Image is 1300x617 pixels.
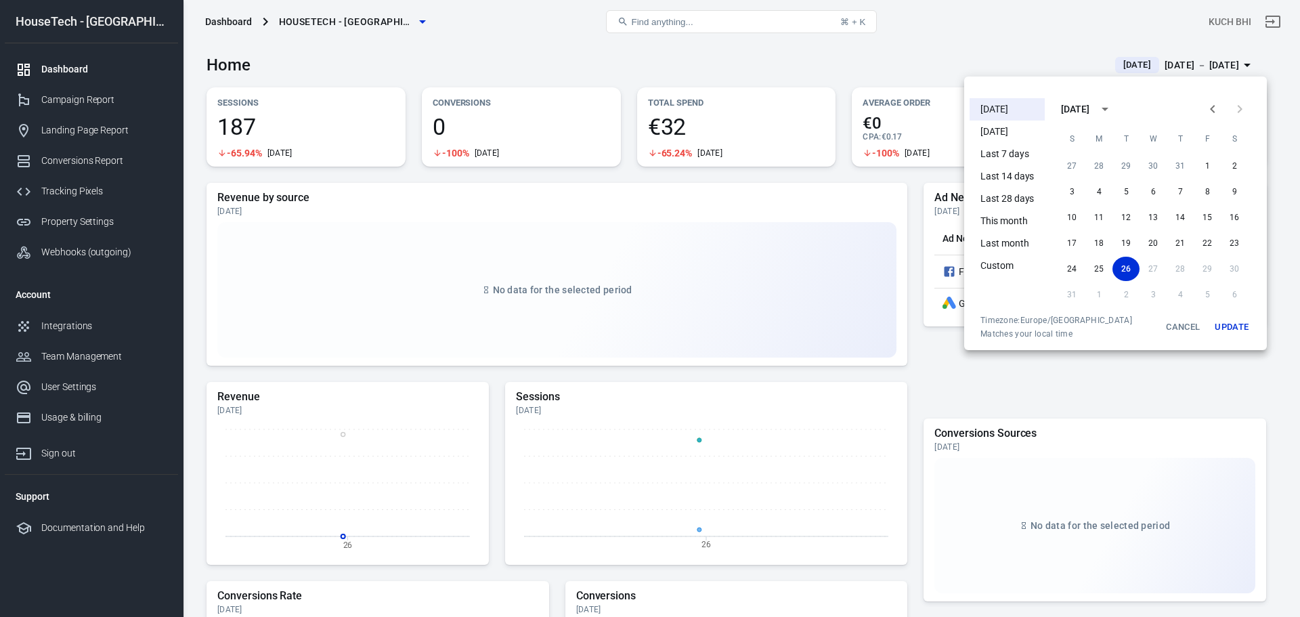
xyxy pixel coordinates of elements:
[1195,125,1219,152] span: Friday
[980,315,1132,326] div: Timezone: Europe/[GEOGRAPHIC_DATA]
[970,165,1045,188] li: Last 14 days
[1085,179,1112,204] button: 4
[970,121,1045,143] li: [DATE]
[1194,205,1221,230] button: 15
[1167,205,1194,230] button: 14
[1140,205,1167,230] button: 13
[1210,315,1253,339] button: Update
[1140,231,1167,255] button: 20
[1221,231,1248,255] button: 23
[980,328,1132,339] span: Matches your local time
[1112,179,1140,204] button: 5
[1140,179,1167,204] button: 6
[1112,257,1140,281] button: 26
[970,98,1045,121] li: [DATE]
[1112,231,1140,255] button: 19
[1221,179,1248,204] button: 9
[1221,205,1248,230] button: 16
[1167,154,1194,178] button: 31
[1085,205,1112,230] button: 11
[1112,154,1140,178] button: 29
[1221,154,1248,178] button: 2
[1058,154,1085,178] button: 27
[1087,125,1111,152] span: Monday
[1161,315,1205,339] button: Cancel
[970,232,1045,255] li: Last month
[970,255,1045,277] li: Custom
[1112,205,1140,230] button: 12
[1085,154,1112,178] button: 28
[970,210,1045,232] li: This month
[1167,179,1194,204] button: 7
[1058,257,1085,281] button: 24
[1058,179,1085,204] button: 3
[1114,125,1138,152] span: Tuesday
[1058,205,1085,230] button: 10
[1194,179,1221,204] button: 8
[970,143,1045,165] li: Last 7 days
[1222,125,1247,152] span: Saturday
[1061,102,1089,116] div: [DATE]
[1140,154,1167,178] button: 30
[1168,125,1192,152] span: Thursday
[1141,125,1165,152] span: Wednesday
[970,188,1045,210] li: Last 28 days
[1194,154,1221,178] button: 1
[1199,95,1226,123] button: Previous month
[1093,98,1117,121] button: calendar view is open, switch to year view
[1167,231,1194,255] button: 21
[1085,231,1112,255] button: 18
[1060,125,1084,152] span: Sunday
[1085,257,1112,281] button: 25
[1194,231,1221,255] button: 22
[1058,231,1085,255] button: 17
